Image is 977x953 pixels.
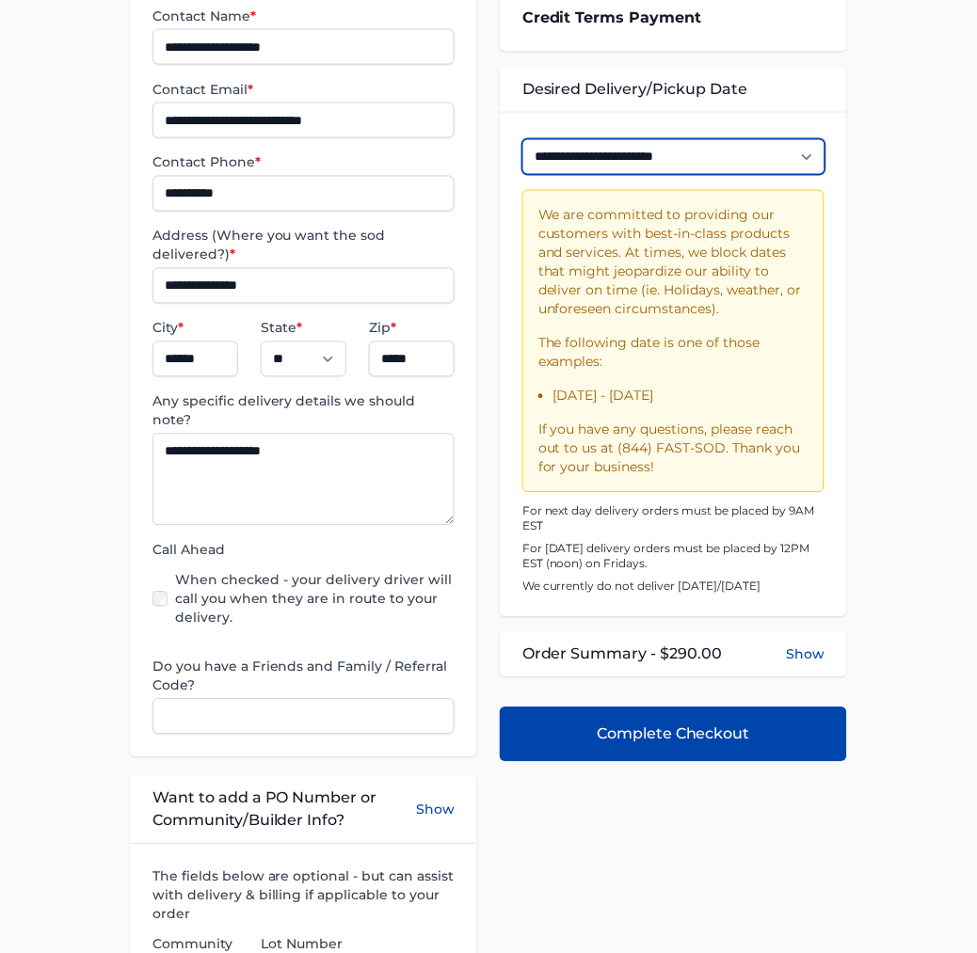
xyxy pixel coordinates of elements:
button: Complete Checkout [500,707,847,762]
p: For next day delivery orders must be placed by 9AM EST [522,504,825,534]
strong: Credit Terms Payment [522,8,702,26]
span: Order Summary - $290.00 [522,643,723,666]
label: Contact Name [152,7,455,25]
p: We are committed to providing our customers with best-in-class products and services. At times, w... [538,206,809,319]
li: [DATE] - [DATE] [553,387,809,405]
label: Contact Email [152,80,455,99]
label: The fields below are optional - but can assist with delivery & billing if applicable to your order [152,867,455,924]
label: Address (Where you want the sod delivered?) [152,227,455,264]
button: Show [786,645,825,664]
p: The following date is one of those examples: [538,334,809,372]
label: Any specific delivery details we should note? [152,392,455,430]
label: City [152,319,238,338]
label: When checked - your delivery driver will call you when they are in route to your delivery. [175,571,455,627]
span: Want to add a PO Number or Community/Builder Info? [152,787,416,833]
label: Contact Phone [152,153,455,172]
label: Call Ahead [152,541,455,560]
p: If you have any questions, please reach out to us at (844) FAST-SOD. Thank you for your business! [538,421,809,477]
label: Zip [369,319,455,338]
div: Desired Delivery/Pickup Date [500,67,847,112]
label: State [261,319,346,338]
p: We currently do not deliver [DATE]/[DATE] [522,580,825,595]
label: Do you have a Friends and Family / Referral Code? [152,658,455,695]
p: For [DATE] delivery orders must be placed by 12PM EST (noon) on Fridays. [522,542,825,572]
span: Complete Checkout [597,723,750,746]
button: Show [416,787,455,833]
